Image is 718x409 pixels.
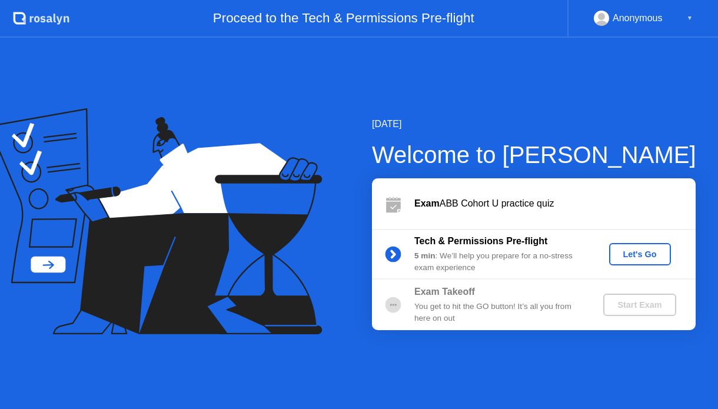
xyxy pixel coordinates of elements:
b: Exam [414,198,440,208]
div: Welcome to [PERSON_NAME] [372,137,696,172]
button: Let's Go [609,243,671,265]
div: ABB Cohort U practice quiz [414,197,696,211]
b: 5 min [414,251,436,260]
div: ▼ [687,11,693,26]
div: Let's Go [614,250,666,259]
div: : We’ll help you prepare for a no-stress exam experience [414,250,584,274]
div: Anonymous [613,11,663,26]
div: Start Exam [608,300,671,310]
div: [DATE] [372,117,696,131]
b: Exam Takeoff [414,287,475,297]
button: Start Exam [603,294,676,316]
div: You get to hit the GO button! It’s all you from here on out [414,301,584,325]
b: Tech & Permissions Pre-flight [414,236,547,246]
